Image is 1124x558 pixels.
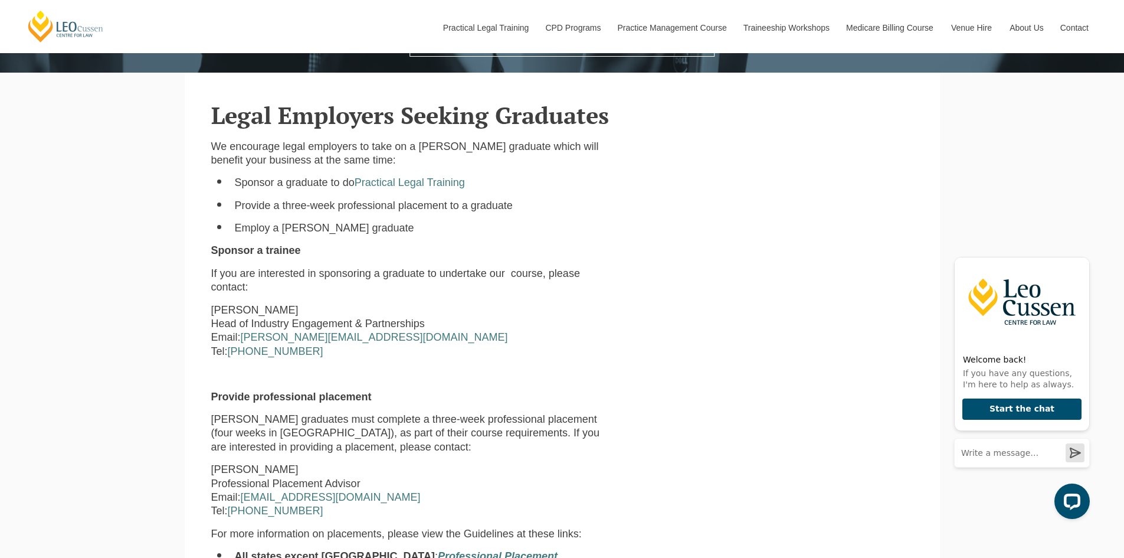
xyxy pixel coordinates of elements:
[837,2,942,53] a: Medicare Billing Course
[211,304,614,359] p: [PERSON_NAME] Head of Industry Engagement & Partnerships Email: Tel:
[942,2,1001,53] a: Venue Hire
[211,244,301,256] strong: Sponsor a trainee
[609,2,735,53] a: Practice Management Course
[241,331,508,343] a: [PERSON_NAME][EMAIL_ADDRESS][DOMAIN_NAME]
[434,2,537,53] a: Practical Legal Training
[211,527,614,541] p: For more information on placements, please view the Guidelines at these links:
[735,2,837,53] a: Traineeship Workshops
[211,463,614,518] p: [PERSON_NAME] Professional Placement Advisor Email: Tel:
[241,491,421,503] a: [EMAIL_ADDRESS][DOMAIN_NAME]
[211,413,614,454] p: [PERSON_NAME] graduates must complete a three-week professional placement (four weeks in [GEOGRAP...
[235,199,614,213] li: Provide a three-week professional placement to a graduate
[228,345,323,357] a: [PHONE_NUMBER]
[211,102,913,128] h2: Legal Employers Seeking Graduates
[945,234,1094,528] iframe: LiveChat chat widget
[235,221,614,235] li: Employ a [PERSON_NAME] graduate
[27,9,105,43] a: [PERSON_NAME] Centre for Law
[211,391,372,403] strong: Provide professional placement
[355,177,465,188] a: Practical Legal Training
[536,2,608,53] a: CPD Programs
[211,267,614,295] p: If you are interested in sponsoring a graduate to undertake our course, please contact:
[228,505,323,517] a: [PHONE_NUMBER]
[1001,2,1051,53] a: About Us
[1051,2,1097,53] a: Contact
[211,140,614,168] p: We encourage legal employers to take on a [PERSON_NAME] graduate which will benefit your business...
[235,176,614,190] li: Sponsor a graduate to do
